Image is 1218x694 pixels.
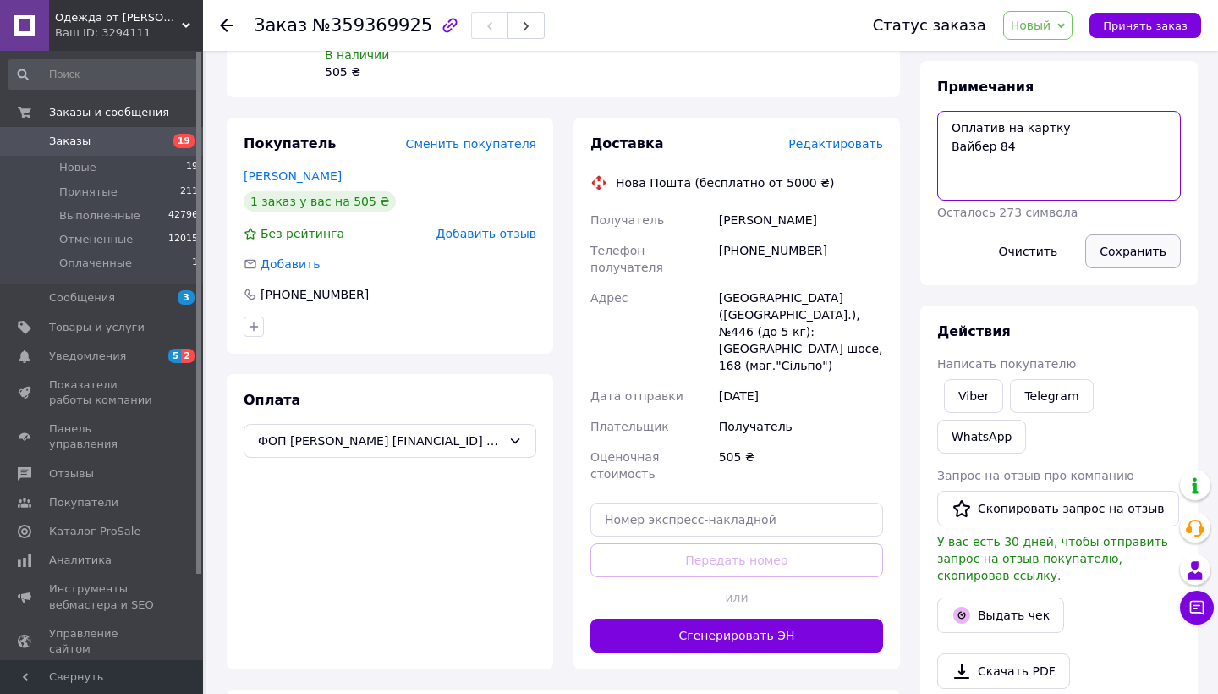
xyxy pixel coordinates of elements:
span: 19 [186,160,198,175]
span: Аналитика [49,553,112,568]
span: Покупатель [244,135,336,151]
div: Статус заказа [873,17,986,34]
span: Добавить [261,257,320,271]
span: 42796 [168,208,198,223]
span: Плательщик [590,420,669,433]
div: Вернуться назад [220,17,233,34]
span: Панель управления [49,421,156,452]
button: Чат с покупателем [1180,591,1214,625]
a: WhatsApp [937,420,1026,454]
span: Выполненные [59,208,140,223]
textarea: Оплатив на картку Вайбер 84 [937,111,1181,201]
span: Новый [1011,19,1051,32]
span: Сообщения [49,290,115,306]
button: Очистить [985,234,1073,268]
span: Принятые [59,185,118,200]
button: Скопировать запрос на отзыв [937,491,1179,526]
div: [DATE] [716,381,886,411]
span: 3 [178,290,195,305]
span: №359369925 [312,15,432,36]
span: или [722,589,752,606]
div: 505 ₴ [325,63,502,80]
div: 1 заказ у вас на 505 ₴ [244,191,396,212]
div: [GEOGRAPHIC_DATA] ([GEOGRAPHIC_DATA].), №446 (до 5 кг): [GEOGRAPHIC_DATA] шосе, 168 (маг."Сільпо") [716,283,886,381]
span: Адрес [590,291,628,305]
button: Принять заказ [1089,13,1201,38]
span: В наличии [325,48,389,62]
span: Показатели работы компании [49,377,156,408]
span: Заказы и сообщения [49,105,169,120]
span: Покупатели [49,495,118,510]
span: Без рейтинга [261,227,344,240]
span: Примечания [937,79,1034,95]
a: [PERSON_NAME] [244,169,342,183]
span: Доставка [590,135,664,151]
span: Принять заказ [1103,19,1188,32]
span: Получатель [590,213,664,227]
span: ФОП [PERSON_NAME] [FINANCIAL_ID] ЄДРПОУ 3319609367 [258,432,502,450]
span: Оплата [244,392,300,408]
a: Telegram [1010,379,1093,413]
input: Номер экспресс-накладной [590,503,883,537]
div: 505 ₴ [716,442,886,489]
span: Каталог ProSale [49,524,140,539]
div: Ваш ID: 3294111 [55,25,203,41]
input: Поиск [8,59,200,90]
span: Отзывы [49,466,94,482]
span: Одежда от Антона [55,10,182,25]
span: 19 [173,134,195,148]
span: Действия [937,323,1011,339]
span: 5 [168,349,182,363]
span: 2 [181,349,195,363]
span: У вас есть 30 дней, чтобы отправить запрос на отзыв покупателю, скопировав ссылку. [937,535,1168,582]
span: Уведомления [49,349,126,364]
span: Отмененные [59,232,133,247]
span: Новые [59,160,96,175]
span: 1 [192,256,198,271]
span: Запрос на отзыв про компанию [937,469,1134,482]
button: Сгенерировать ЭН [590,619,883,653]
span: Осталось 273 символа [937,206,1078,219]
a: Viber [944,379,1003,413]
div: Нова Пошта (бесплатно от 5000 ₴) [612,174,838,191]
span: Написать покупателю [937,357,1076,371]
span: Оплаченные [59,256,132,271]
div: [PHONE_NUMBER] [259,286,370,303]
span: Товары и услуги [49,320,145,335]
div: [PHONE_NUMBER] [716,235,886,283]
span: Оценочная стоимость [590,450,659,481]
button: Сохранить [1085,234,1181,268]
a: Скачать PDF [937,653,1070,689]
span: Дата отправки [590,389,683,403]
div: [PERSON_NAME] [716,205,886,235]
span: Управление сайтом [49,626,156,657]
span: Телефон получателя [590,244,663,274]
span: Редактировать [788,137,883,151]
span: Инструменты вебмастера и SEO [49,581,156,612]
span: Сменить покупателя [406,137,536,151]
span: Добавить отзыв [436,227,536,240]
span: Заказ [254,15,307,36]
div: Получатель [716,411,886,442]
span: 12015 [168,232,198,247]
span: 211 [180,185,198,200]
button: Выдать чек [937,598,1064,633]
span: Заказы [49,134,91,149]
